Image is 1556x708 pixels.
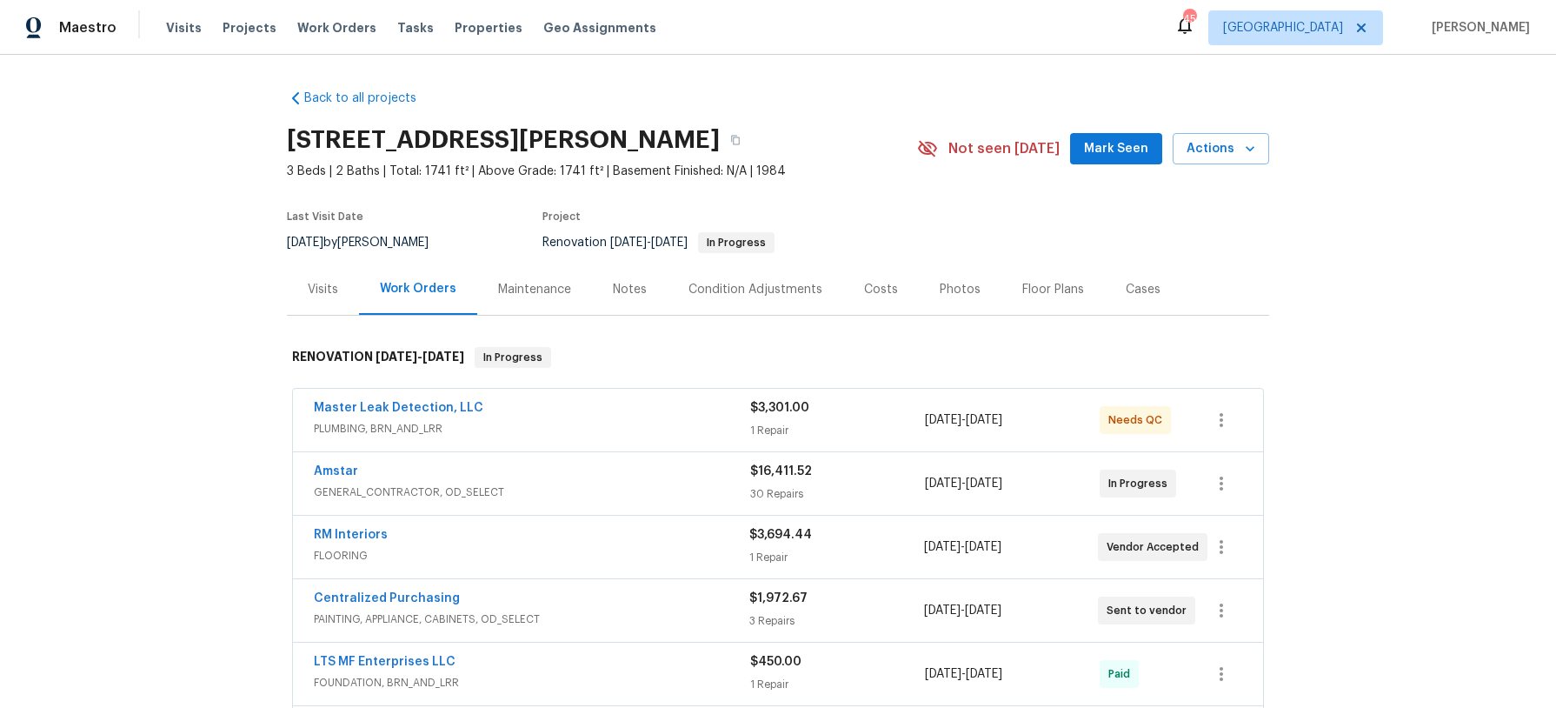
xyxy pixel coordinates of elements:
[1084,138,1148,160] span: Mark Seen
[925,665,1002,683] span: -
[651,237,688,249] span: [DATE]
[287,330,1269,385] div: RENOVATION [DATE]-[DATE]In Progress
[924,604,961,617] span: [DATE]
[314,592,460,604] a: Centralized Purchasing
[314,547,749,564] span: FLOORING
[750,422,925,439] div: 1 Repair
[287,163,917,180] span: 3 Beds | 2 Baths | Total: 1741 ft² | Above Grade: 1741 ft² | Basement Finished: N/A | 1984
[688,281,822,298] div: Condition Adjustments
[292,347,464,368] h6: RENOVATION
[287,237,323,249] span: [DATE]
[1022,281,1084,298] div: Floor Plans
[864,281,898,298] div: Costs
[314,484,750,501] span: GENERAL_CONTRACTOR, OD_SELECT
[1173,133,1269,165] button: Actions
[297,19,376,37] span: Work Orders
[314,529,388,541] a: RM Interiors
[314,420,750,437] span: PLUMBING, BRN_AND_LRR
[223,19,276,37] span: Projects
[749,549,923,566] div: 1 Repair
[966,414,1002,426] span: [DATE]
[380,280,456,297] div: Work Orders
[1183,10,1195,28] div: 45
[924,538,1001,556] span: -
[314,465,358,478] a: Amstar
[314,402,483,414] a: Master Leak Detection, LLC
[1108,411,1169,429] span: Needs QC
[610,237,688,249] span: -
[287,232,449,253] div: by [PERSON_NAME]
[749,612,923,630] div: 3 Repairs
[287,90,454,107] a: Back to all projects
[924,541,961,553] span: [DATE]
[314,656,455,668] a: LTS MF Enterprises LLC
[314,611,749,628] span: PAINTING, APPLIANCE, CABINETS, OD_SELECT
[925,475,1002,492] span: -
[750,485,925,503] div: 30 Repairs
[166,19,202,37] span: Visits
[966,668,1002,680] span: [DATE]
[1108,475,1174,492] span: In Progress
[376,351,464,363] span: -
[965,604,1001,617] span: [DATE]
[1107,602,1194,619] span: Sent to vendor
[966,478,1002,490] span: [DATE]
[1107,538,1206,556] span: Vendor Accepted
[1187,138,1255,160] span: Actions
[750,676,925,693] div: 1 Repair
[1223,19,1343,37] span: [GEOGRAPHIC_DATA]
[924,602,1001,619] span: -
[59,19,116,37] span: Maestro
[925,411,1002,429] span: -
[376,351,417,363] span: [DATE]
[543,19,656,37] span: Geo Assignments
[1108,665,1137,683] span: Paid
[720,124,751,156] button: Copy Address
[750,656,801,668] span: $450.00
[308,281,338,298] div: Visits
[749,592,808,604] span: $1,972.67
[397,22,434,34] span: Tasks
[925,668,961,680] span: [DATE]
[1070,133,1162,165] button: Mark Seen
[287,131,720,149] h2: [STREET_ADDRESS][PERSON_NAME]
[750,402,809,414] span: $3,301.00
[925,414,961,426] span: [DATE]
[925,478,961,490] span: [DATE]
[314,674,750,691] span: FOUNDATION, BRN_AND_LRR
[749,529,812,541] span: $3,694.44
[476,349,549,366] span: In Progress
[940,281,981,298] div: Photos
[613,281,647,298] div: Notes
[542,211,581,222] span: Project
[455,19,522,37] span: Properties
[542,237,775,249] span: Renovation
[287,211,363,222] span: Last Visit Date
[422,351,464,363] span: [DATE]
[610,237,647,249] span: [DATE]
[1126,281,1160,298] div: Cases
[498,281,571,298] div: Maintenance
[750,465,812,478] span: $16,411.52
[965,541,1001,553] span: [DATE]
[948,140,1060,157] span: Not seen [DATE]
[1425,19,1530,37] span: [PERSON_NAME]
[700,237,773,248] span: In Progress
